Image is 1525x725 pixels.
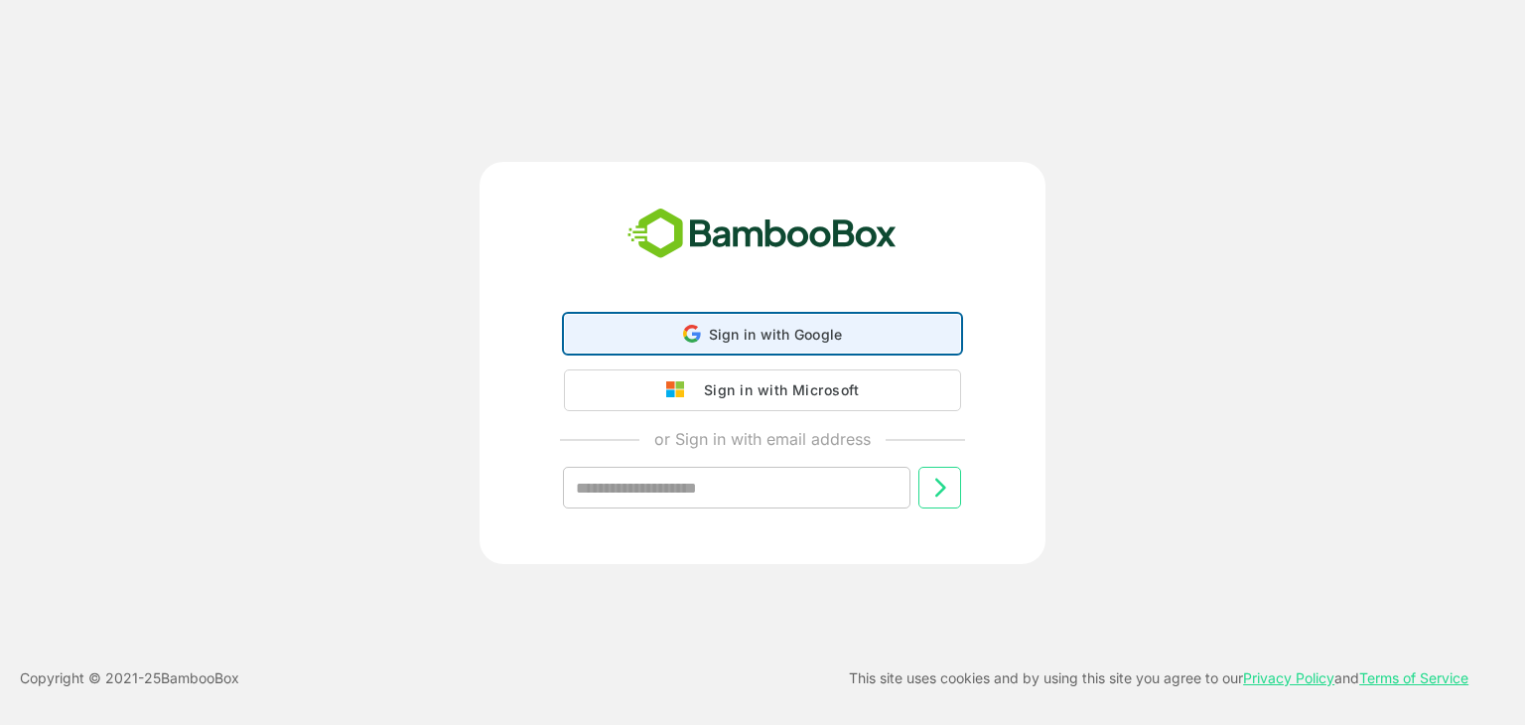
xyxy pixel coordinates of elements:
[654,427,871,451] p: or Sign in with email address
[20,666,239,690] p: Copyright © 2021- 25 BambooBox
[1359,669,1468,686] a: Terms of Service
[617,202,907,267] img: bamboobox
[694,377,859,403] div: Sign in with Microsoft
[1243,669,1334,686] a: Privacy Policy
[564,314,961,354] div: Sign in with Google
[666,381,694,399] img: google
[849,666,1468,690] p: This site uses cookies and by using this site you agree to our and
[564,369,961,411] button: Sign in with Microsoft
[709,326,843,343] span: Sign in with Google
